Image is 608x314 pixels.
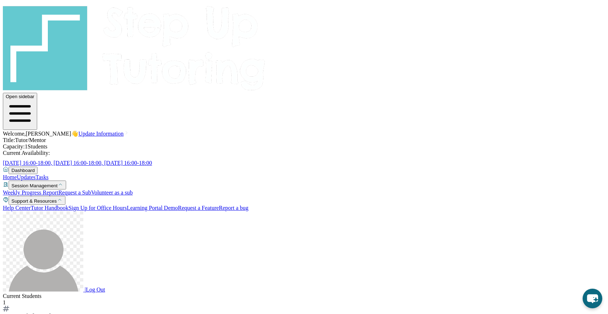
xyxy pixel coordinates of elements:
span: Open sidebar [6,94,34,99]
a: Tasks [36,174,49,180]
span: Tutor/Mentor [15,137,46,143]
button: Open sidebar [3,93,37,130]
button: Session Management [9,181,66,189]
span: Current Availability: [3,150,50,156]
a: Request a Feature [178,205,219,211]
img: logo [3,3,266,91]
span: Support & Resources [11,198,57,204]
img: user-img [3,211,83,292]
div: Current Students [3,293,605,299]
span: Capacity: [3,143,25,150]
a: Learning Portal Demo [127,205,178,211]
span: Session Management [11,183,58,188]
img: card [3,306,9,312]
span: | [85,287,86,293]
a: Weekly Progress Report [3,189,58,196]
span: 1 Students [25,143,47,150]
a: Volunteer as a sub [91,189,133,196]
span: Welcome, [PERSON_NAME] 👋 [3,131,78,137]
span: Dashboard [11,168,35,173]
a: Help Center [3,205,31,211]
a: Tutor Handbook [31,205,69,211]
a: Request a Sub [58,189,91,196]
span: Log Out [86,287,105,293]
span: [DATE] 16:00-18:00, [DATE] 16:00-18:00, [DATE] 16:00-18:00 [3,160,152,166]
a: Sign Up for Office Hours [68,205,127,211]
a: Report a bug [219,205,248,211]
a: |Log Out [3,287,105,293]
a: Update Information [78,131,129,137]
a: [DATE] 16:00-18:00, [DATE] 16:00-18:00, [DATE] 16:00-18:00 [3,160,160,166]
button: Dashboard [9,167,38,174]
span: Title: [3,137,15,143]
a: Home [3,174,17,180]
button: chat-button [583,289,602,308]
button: Support & Resources [9,196,65,205]
img: Chevron Right [124,130,129,136]
a: Updates [17,174,35,180]
div: 1 [3,299,605,306]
